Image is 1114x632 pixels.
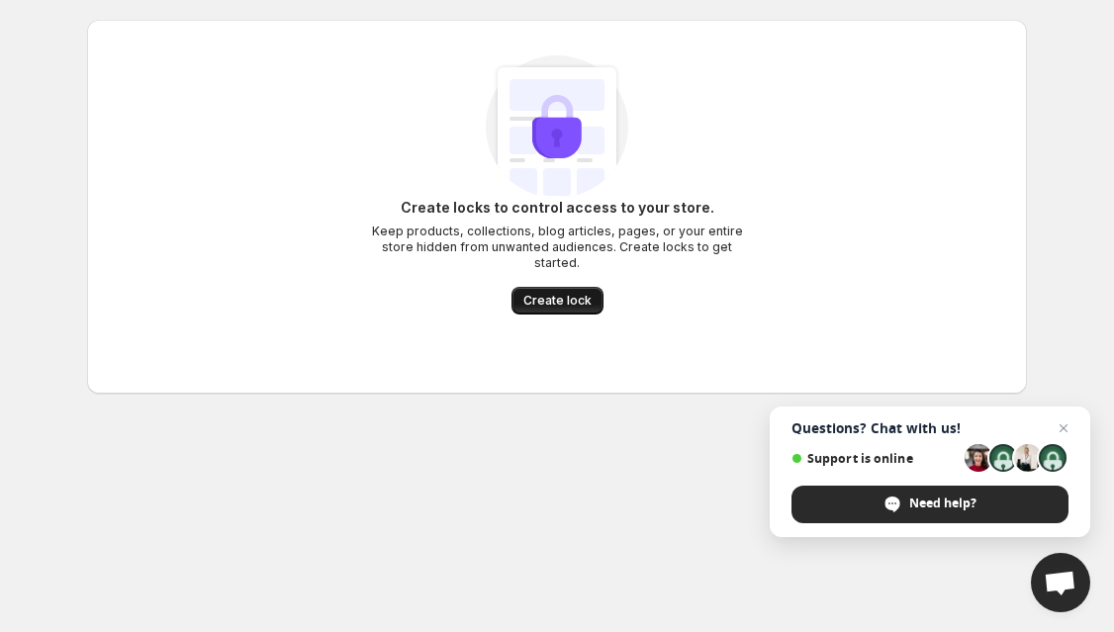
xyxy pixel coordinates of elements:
[791,420,1068,436] span: Questions? Chat with us!
[359,198,755,218] p: Create locks to control access to your store.
[791,451,958,466] span: Support is online
[511,287,603,315] button: Create lock
[1052,416,1075,440] span: Close chat
[523,293,592,309] span: Create lock
[359,224,755,271] p: Keep products, collections, blog articles, pages, or your entire store hidden from unwanted audie...
[1031,553,1090,612] div: Open chat
[791,486,1068,523] div: Need help?
[909,495,976,512] span: Need help?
